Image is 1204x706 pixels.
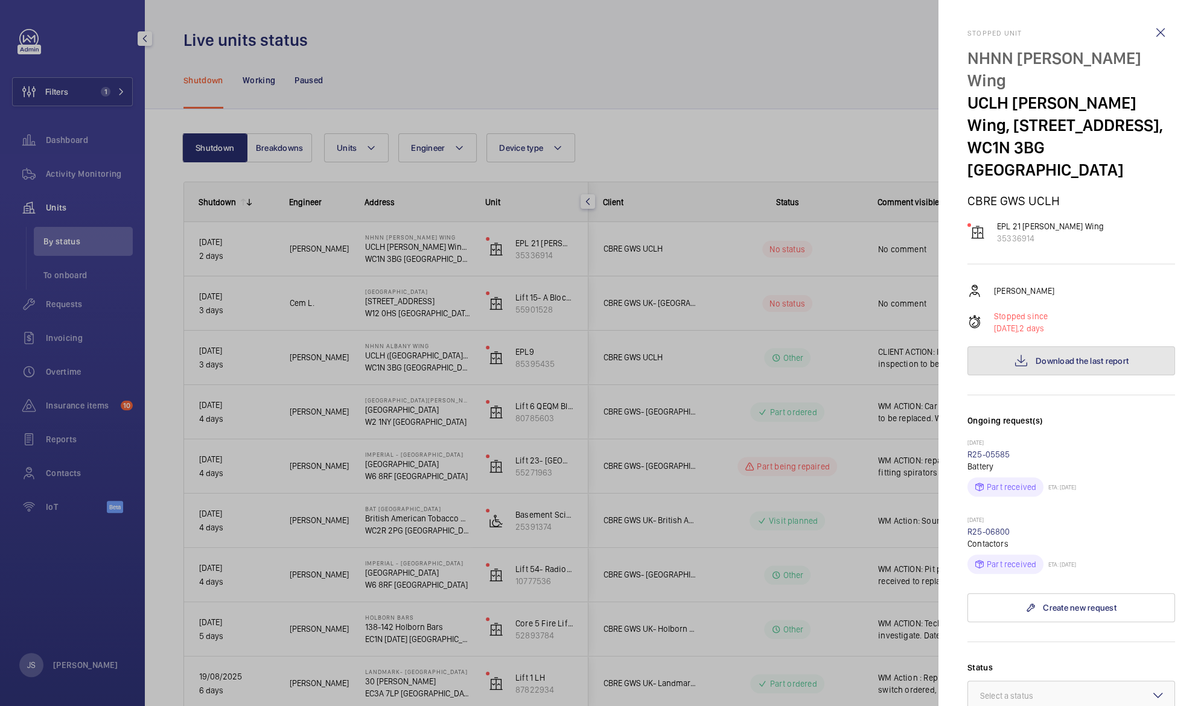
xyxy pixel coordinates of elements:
[967,450,1010,459] a: R25-05585
[967,346,1175,375] button: Download the last report
[967,415,1175,439] h3: Ongoing request(s)
[967,92,1175,136] p: UCLH [PERSON_NAME] Wing, [STREET_ADDRESS],
[997,232,1104,244] p: 35336914
[987,481,1036,493] p: Part received
[967,516,1175,526] p: [DATE]
[967,439,1175,448] p: [DATE]
[1036,356,1129,366] span: Download the last report
[997,220,1104,232] p: EPL 21 [PERSON_NAME] Wing
[987,558,1036,570] p: Part received
[967,47,1175,92] p: NHNN [PERSON_NAME] Wing
[967,460,1175,472] p: Battery
[1043,561,1076,568] p: ETA: [DATE]
[1043,483,1076,491] p: ETA: [DATE]
[994,310,1048,322] p: Stopped since
[994,285,1054,297] p: [PERSON_NAME]
[980,690,1063,702] div: Select a status
[994,323,1019,333] span: [DATE],
[967,661,1175,673] label: Status
[967,527,1010,536] a: R25-06800
[970,225,985,240] img: elevator.svg
[967,538,1175,550] p: Contactors
[967,193,1175,208] p: CBRE GWS UCLH
[994,322,1048,334] p: 2 days
[967,593,1175,622] a: Create new request
[967,29,1175,37] h2: Stopped unit
[967,136,1175,181] p: WC1N 3BG [GEOGRAPHIC_DATA]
